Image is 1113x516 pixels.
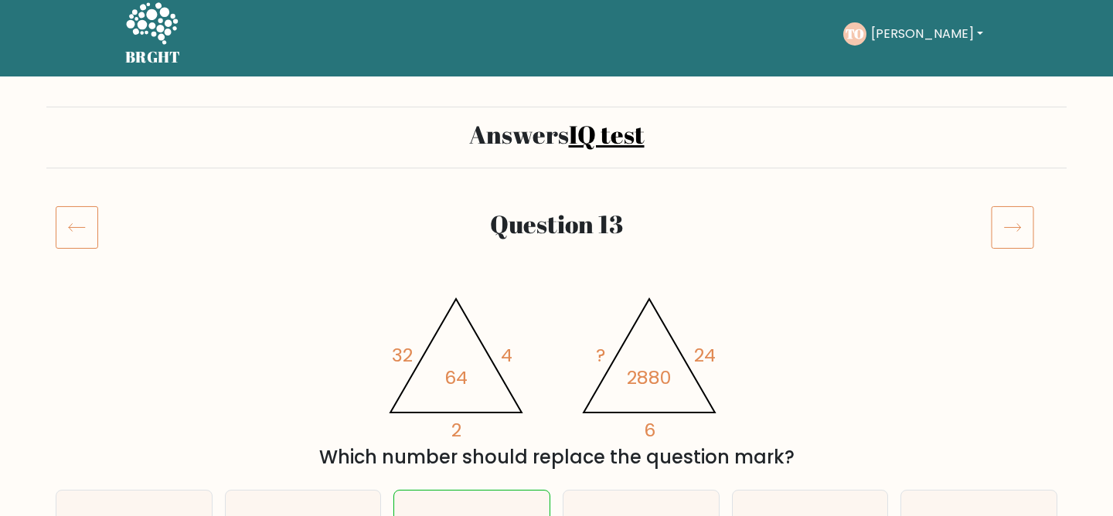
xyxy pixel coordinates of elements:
tspan: 2880 [627,365,672,390]
tspan: 32 [392,343,413,368]
a: IQ test [569,117,645,151]
tspan: 6 [644,418,655,443]
div: Which number should replace the question mark? [65,443,1048,471]
h2: Question 13 [141,209,972,239]
h2: Answers [56,120,1057,149]
tspan: 24 [694,343,716,368]
text: TO [846,25,864,42]
tspan: 4 [501,343,512,368]
tspan: 64 [444,365,468,390]
tspan: 2 [451,418,461,443]
h5: BRGHT [125,48,181,66]
button: [PERSON_NAME] [866,24,988,44]
tspan: ? [596,343,606,368]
